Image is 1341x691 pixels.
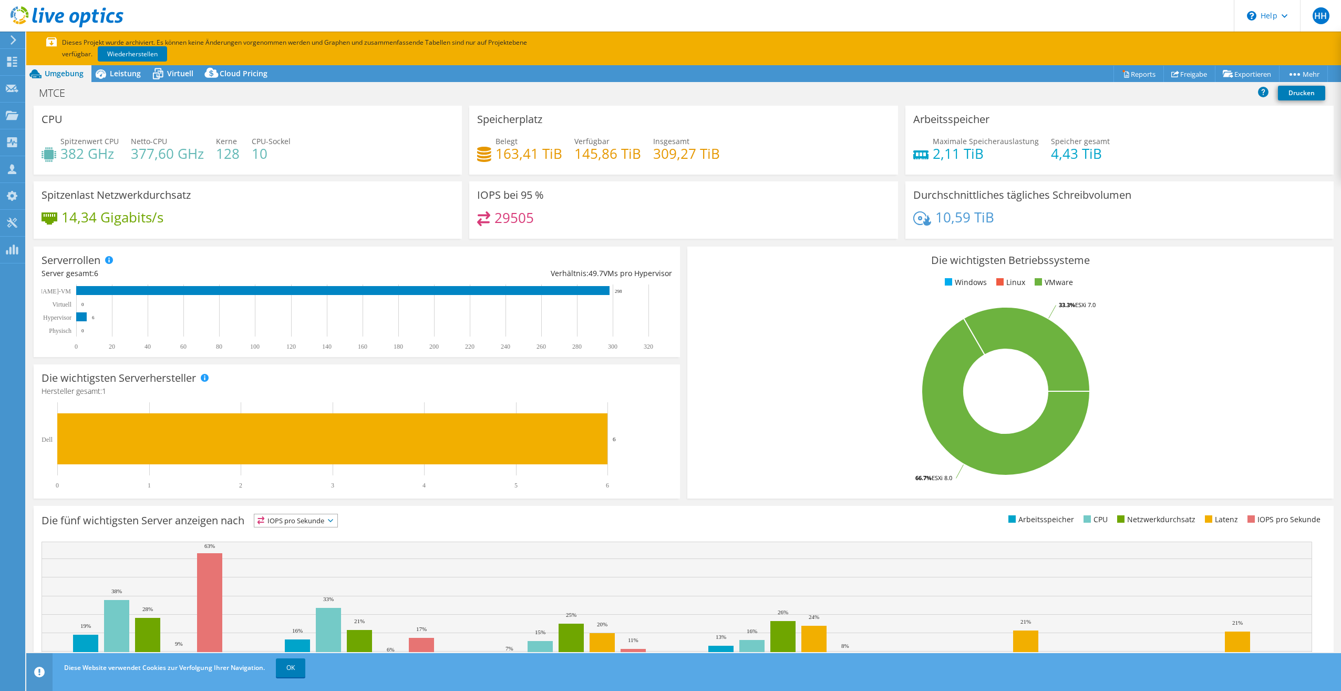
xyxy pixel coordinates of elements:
[92,315,95,320] text: 6
[628,637,638,643] text: 11%
[220,68,267,78] span: Cloud Pricing
[574,136,610,146] span: Verfügbar
[1081,514,1108,525] li: CPU
[109,343,115,350] text: 20
[254,514,337,527] span: IOPS pro Sekunde
[695,255,1326,266] h3: Die wichtigsten Betriebssysteme
[589,268,603,278] span: 49.7
[98,46,167,62] a: Wiederherstellen
[932,474,952,482] tspan: ESXi 8.0
[429,343,439,350] text: 200
[111,588,122,594] text: 38%
[75,343,78,350] text: 0
[180,343,187,350] text: 60
[56,482,59,489] text: 0
[167,68,193,78] span: Virtuell
[148,482,151,489] text: 1
[416,626,427,632] text: 17%
[276,658,305,677] a: OK
[131,136,167,146] span: Netto-CPU
[1163,66,1215,82] a: Freigabe
[778,609,788,615] text: 26%
[102,386,106,396] span: 1
[387,646,395,653] text: 6%
[1020,618,1031,625] text: 21%
[42,189,191,201] h3: Spitzenlast Netzwerkdurchsatz
[809,614,819,620] text: 24%
[566,612,576,618] text: 25%
[357,268,672,279] div: Verhältnis: VMs pro Hypervisor
[250,343,260,350] text: 100
[204,543,215,549] text: 63%
[42,372,196,384] h3: Die wichtigsten Serverhersteller
[477,189,544,201] h3: IOPS bei 95 %
[216,343,222,350] text: 80
[292,627,303,634] text: 16%
[1051,136,1110,146] span: Speicher gesamt
[422,482,426,489] text: 4
[608,343,617,350] text: 300
[142,606,153,612] text: 28%
[994,277,1025,288] li: Linux
[1245,514,1321,525] li: IOPS pro Sekunde
[49,327,71,334] text: Physisch
[46,37,561,60] p: Dieses Projekt wurde archiviert. Es können keine Änderungen vorgenommen werden und Graphen und zu...
[52,301,71,308] text: Virtuell
[1232,619,1243,626] text: 21%
[354,618,365,624] text: 21%
[42,268,357,279] div: Server gesamt:
[1006,514,1074,525] li: Arbeitsspeicher
[465,343,474,350] text: 220
[716,634,726,640] text: 13%
[45,68,84,78] span: Umgebung
[1202,514,1238,525] li: Latenz
[145,343,151,350] text: 40
[1247,11,1256,21] svg: \n
[81,302,84,307] text: 0
[60,136,119,146] span: Spitzenwert CPU
[494,212,534,223] h4: 29505
[933,148,1039,159] h4: 2,11 TiB
[43,314,71,321] text: Hypervisor
[1115,514,1195,525] li: Netzwerkdurchsatz
[574,148,641,159] h4: 145,86 TiB
[61,211,163,223] h4: 14,34 Gigabits/s
[935,211,994,223] h4: 10,59 TiB
[286,343,296,350] text: 120
[322,343,332,350] text: 140
[42,114,63,125] h3: CPU
[1051,148,1110,159] h4: 4,43 TiB
[216,136,237,146] span: Kerne
[131,148,204,159] h4: 377,60 GHz
[358,343,367,350] text: 160
[615,289,622,294] text: 298
[747,628,757,634] text: 16%
[501,343,510,350] text: 240
[216,148,240,159] h4: 128
[496,136,518,146] span: Belegt
[94,268,98,278] span: 6
[239,482,242,489] text: 2
[1032,277,1073,288] li: VMware
[110,68,141,78] span: Leistung
[841,643,849,649] text: 8%
[331,482,334,489] text: 3
[42,255,100,266] h3: Serverrollen
[252,148,291,159] h4: 10
[42,436,53,443] text: Dell
[606,482,609,489] text: 6
[477,114,542,125] h3: Speicherplatz
[323,596,334,602] text: 33%
[1313,7,1329,24] span: HH
[175,641,183,647] text: 9%
[535,629,545,635] text: 15%
[933,136,1039,146] span: Maximale Speicherauslastung
[42,385,672,397] h4: Hersteller gesamt:
[80,623,91,629] text: 19%
[1279,66,1328,82] a: Mehr
[572,343,582,350] text: 280
[506,645,513,652] text: 7%
[514,482,518,489] text: 5
[913,114,989,125] h3: Arbeitsspeicher
[1113,66,1164,82] a: Reports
